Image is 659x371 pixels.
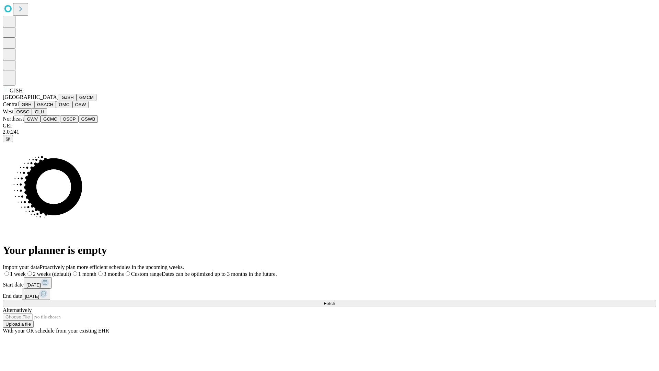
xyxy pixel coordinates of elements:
button: Fetch [3,300,656,307]
span: 1 month [78,271,96,277]
span: Custom range [131,271,162,277]
button: OSSC [14,108,32,115]
span: West [3,109,14,114]
button: GMC [56,101,72,108]
span: 1 week [10,271,26,277]
button: GBH [19,101,34,108]
button: GMCM [77,94,96,101]
button: OSW [72,101,89,108]
span: 3 months [104,271,124,277]
button: GWV [24,115,41,123]
button: GLH [32,108,47,115]
button: GSWB [79,115,98,123]
button: @ [3,135,13,142]
div: 2.0.241 [3,129,656,135]
input: 3 months [98,271,103,276]
button: GJSH [59,94,77,101]
button: GCMC [41,115,60,123]
span: GJSH [10,88,23,93]
span: Northeast [3,116,24,122]
span: @ [5,136,10,141]
input: 1 week [4,271,9,276]
h1: Your planner is empty [3,244,656,257]
div: End date [3,289,656,300]
button: [DATE] [24,277,52,289]
span: Dates can be optimized up to 3 months in the future. [162,271,277,277]
span: [DATE] [26,282,41,288]
span: Import your data [3,264,40,270]
button: [DATE] [22,289,50,300]
span: [GEOGRAPHIC_DATA] [3,94,59,100]
button: GSACH [34,101,56,108]
input: Custom rangeDates can be optimized up to 3 months in the future. [126,271,130,276]
span: With your OR schedule from your existing EHR [3,328,109,334]
div: GEI [3,123,656,129]
span: 2 weeks (default) [33,271,71,277]
span: Proactively plan more efficient schedules in the upcoming weeks. [40,264,184,270]
span: Fetch [324,301,335,306]
button: Upload a file [3,321,34,328]
button: OSCP [60,115,79,123]
span: Alternatively [3,307,32,313]
input: 1 month [73,271,77,276]
span: Central [3,101,19,107]
span: [DATE] [25,294,39,299]
input: 2 weeks (default) [27,271,32,276]
div: Start date [3,277,656,289]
